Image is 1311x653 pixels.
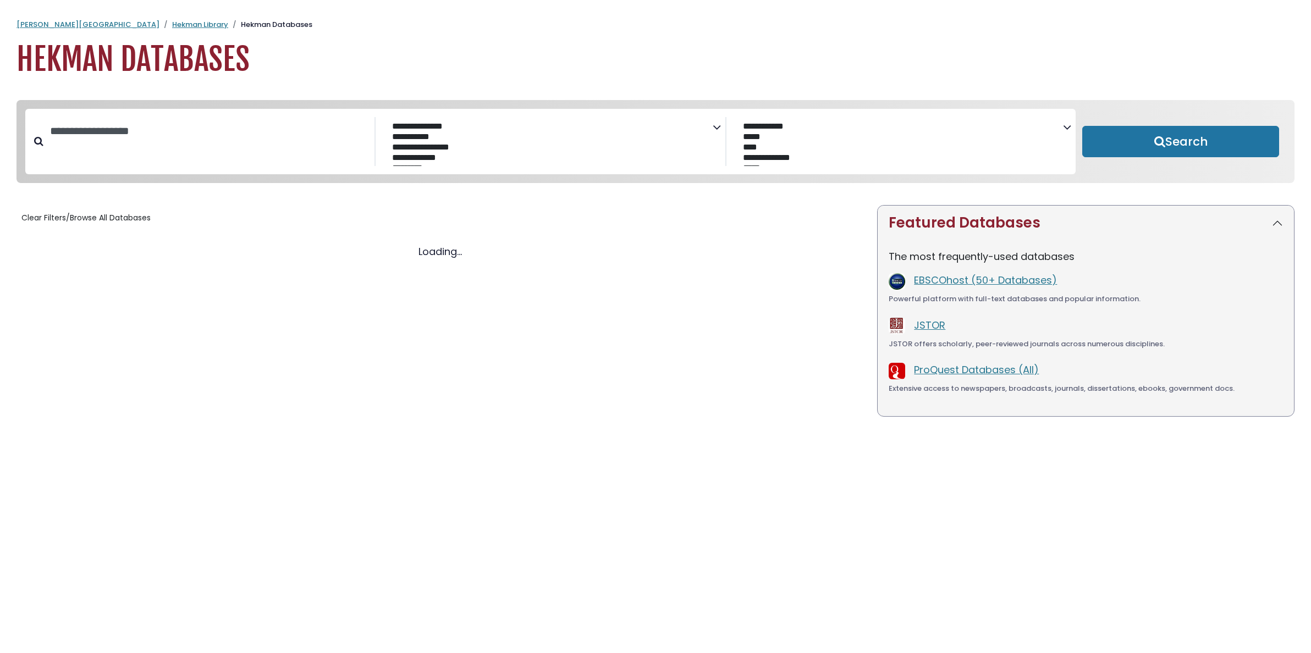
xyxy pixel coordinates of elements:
div: Extensive access to newspapers, broadcasts, journals, dissertations, ebooks, government docs. [889,383,1283,394]
nav: breadcrumb [16,19,1295,30]
button: Clear Filters/Browse All Databases [16,209,156,226]
select: Database Subject Filter [384,119,712,166]
button: Submit for Search Results [1082,126,1279,158]
p: The most frequently-used databases [889,249,1283,264]
div: JSTOR offers scholarly, peer-reviewed journals across numerous disciplines. [889,339,1283,350]
a: [PERSON_NAME][GEOGRAPHIC_DATA] [16,19,159,30]
a: EBSCOhost (50+ Databases) [914,273,1057,287]
nav: Search filters [16,100,1295,184]
li: Hekman Databases [228,19,312,30]
button: Featured Databases [878,206,1294,240]
div: Powerful platform with full-text databases and popular information. [889,294,1283,305]
select: Database Vendors Filter [735,119,1063,166]
a: JSTOR [914,318,945,332]
a: Hekman Library [172,19,228,30]
div: Loading... [16,244,864,259]
h1: Hekman Databases [16,41,1295,78]
a: ProQuest Databases (All) [914,363,1039,377]
input: Search database by title or keyword [43,122,374,140]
